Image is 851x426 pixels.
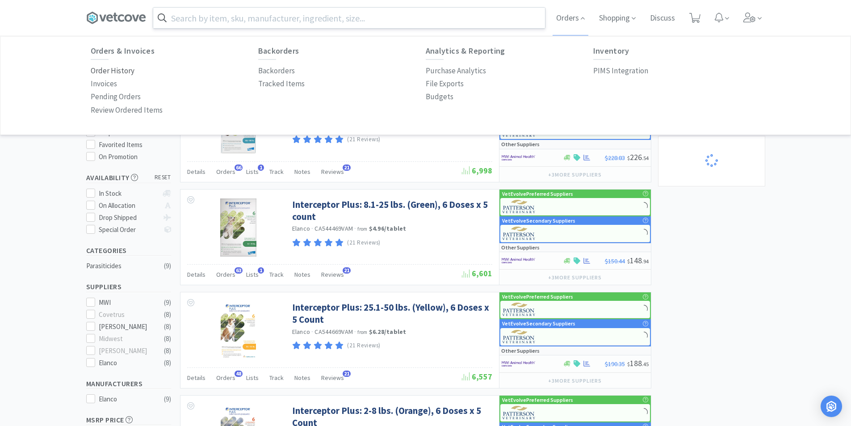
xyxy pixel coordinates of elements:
[99,139,171,150] div: Favorited Items
[187,168,205,176] span: Details
[354,224,356,232] span: ·
[426,46,593,55] h6: Analytics & Reporting
[503,200,536,213] img: f5e969b455434c6296c6d81ef179fa71_3.png
[235,371,243,377] span: 48
[503,330,536,343] img: f5e969b455434c6296c6d81ef179fa71_3.png
[91,46,258,55] h6: Orders & Invoices
[369,224,407,232] strong: $4.96 / tablet
[258,77,305,90] a: Tracked Items
[187,270,205,278] span: Details
[258,65,295,77] p: Backorders
[503,227,536,240] img: f5e969b455434c6296c6d81ef179fa71_3.png
[426,78,464,90] p: File Exports
[502,292,573,301] p: VetEvolve Preferred Suppliers
[343,164,351,171] span: 21
[86,245,171,256] h5: Categories
[502,396,573,404] p: VetEvolve Preferred Suppliers
[246,168,259,176] span: Lists
[164,358,171,368] div: ( 8 )
[164,333,171,344] div: ( 8 )
[216,270,235,278] span: Orders
[357,329,367,335] span: from
[605,154,625,162] span: $228.83
[593,46,761,55] h6: Inventory
[221,301,256,359] img: 677aa923853b48f2beec980cfffa6626_145486.jpeg
[593,64,648,77] a: PIMS Integration
[502,216,575,225] p: VetEvolve Secondary Suppliers
[99,152,171,162] div: On Promotion
[216,374,235,382] span: Orders
[86,282,171,292] h5: Suppliers
[605,360,625,368] span: $190.35
[99,321,154,332] div: [PERSON_NAME]
[426,77,464,90] a: File Exports
[354,328,356,336] span: ·
[357,226,367,232] span: from
[220,198,256,257] img: 89bb8275b5c84e9980aee8087bcadc1b_503039.jpeg
[164,297,171,308] div: ( 9 )
[91,78,117,90] p: Invoices
[343,371,351,377] span: 21
[294,374,310,382] span: Notes
[502,357,535,371] img: f6b2451649754179b5b4e0c70c3f7cb0_2.png
[369,328,407,336] strong: $6.28 / tablet
[347,135,381,144] p: (21 Reviews)
[627,361,630,367] span: $
[642,361,649,367] span: . 45
[86,173,171,183] h5: Availability
[292,301,490,326] a: Interceptor Plus: 25.1-50 lbs. (Yellow), 6 Doses x 5 Count
[321,168,344,176] span: Reviews
[99,200,158,211] div: On Allocation
[292,198,490,223] a: Interceptor Plus: 8.1-25 lbs. (Green), 6 Doses x 5 count
[503,303,536,316] img: f5e969b455434c6296c6d81ef179fa71_3.png
[502,190,573,198] p: VetEvolve Preferred Suppliers
[426,64,486,77] a: Purchase Analytics
[642,258,649,265] span: . 94
[91,64,134,77] a: Order History
[292,224,310,232] a: Elanco
[503,406,536,419] img: f5e969b455434c6296c6d81ef179fa71_3.png
[347,238,381,248] p: (21 Reviews)
[642,155,649,161] span: . 54
[164,261,171,271] div: ( 9 )
[462,371,492,382] span: 6,557
[91,91,141,103] p: Pending Orders
[164,394,171,405] div: ( 9 )
[502,319,575,328] p: VetEvolve Secondary Suppliers
[646,14,679,22] a: Discuss
[91,77,117,90] a: Invoices
[246,270,259,278] span: Lists
[99,309,154,320] div: Covetrus
[627,258,630,265] span: $
[627,155,630,161] span: $
[235,267,243,274] span: 63
[91,104,163,116] p: Review Ordered Items
[99,188,158,199] div: In Stock
[294,270,310,278] span: Notes
[343,267,351,274] span: 21
[164,321,171,332] div: ( 8 )
[86,261,159,271] div: Parasiticides
[627,358,649,368] span: 188
[246,374,259,382] span: Lists
[292,328,310,336] a: Elanco
[99,394,154,405] div: Elanco
[187,374,205,382] span: Details
[426,65,486,77] p: Purchase Analytics
[99,224,158,235] div: Special Order
[99,346,154,356] div: [PERSON_NAME]
[91,104,163,117] a: Review Ordered Items
[155,173,171,182] span: reset
[426,91,453,103] p: Budgets
[86,379,171,389] h5: Manufacturers
[258,164,264,171] span: 1
[91,65,134,77] p: Order History
[99,212,158,223] div: Drop Shipped
[294,168,310,176] span: Notes
[501,346,540,355] p: Other Suppliers
[269,168,284,176] span: Track
[164,309,171,320] div: ( 8 )
[314,328,353,336] span: CA544669VAM
[86,415,171,425] h5: MSRP Price
[269,374,284,382] span: Track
